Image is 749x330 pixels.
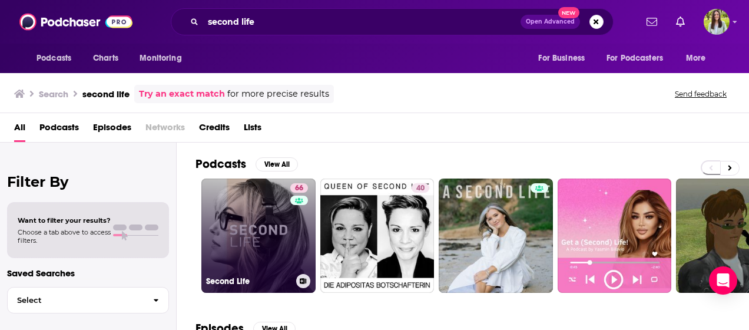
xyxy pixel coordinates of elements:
[607,50,663,67] span: For Podcasters
[256,157,298,171] button: View All
[145,118,185,142] span: Networks
[93,118,131,142] a: Episodes
[28,47,87,70] button: open menu
[39,118,79,142] a: Podcasts
[704,9,730,35] button: Show profile menu
[678,47,721,70] button: open menu
[139,87,225,101] a: Try an exact match
[686,50,706,67] span: More
[171,8,614,35] div: Search podcasts, credits, & more...
[290,183,308,193] a: 66
[8,296,144,304] span: Select
[526,19,575,25] span: Open Advanced
[195,157,298,171] a: PodcastsView All
[82,88,130,100] h3: second life
[14,118,25,142] a: All
[37,50,71,67] span: Podcasts
[244,118,261,142] a: Lists
[412,183,429,193] a: 40
[201,179,316,293] a: 66Second Life
[704,9,730,35] img: User Profile
[7,173,169,190] h2: Filter By
[195,157,246,171] h2: Podcasts
[199,118,230,142] a: Credits
[140,50,181,67] span: Monitoring
[19,11,132,33] img: Podchaser - Follow, Share and Rate Podcasts
[227,87,329,101] span: for more precise results
[538,50,585,67] span: For Business
[18,216,111,225] span: Want to filter your results?
[93,50,118,67] span: Charts
[203,12,521,31] input: Search podcasts, credits, & more...
[206,276,291,286] h3: Second Life
[704,9,730,35] span: Logged in as meaghanyoungblood
[530,47,599,70] button: open menu
[599,47,680,70] button: open menu
[320,179,435,293] a: 40
[295,183,303,194] span: 66
[671,89,730,99] button: Send feedback
[131,47,197,70] button: open menu
[671,12,690,32] a: Show notifications dropdown
[85,47,125,70] a: Charts
[642,12,662,32] a: Show notifications dropdown
[709,266,737,295] div: Open Intercom Messenger
[558,7,579,18] span: New
[521,15,580,29] button: Open AdvancedNew
[7,287,169,313] button: Select
[39,88,68,100] h3: Search
[18,228,111,245] span: Choose a tab above to access filters.
[7,268,169,279] p: Saved Searches
[416,183,425,194] span: 40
